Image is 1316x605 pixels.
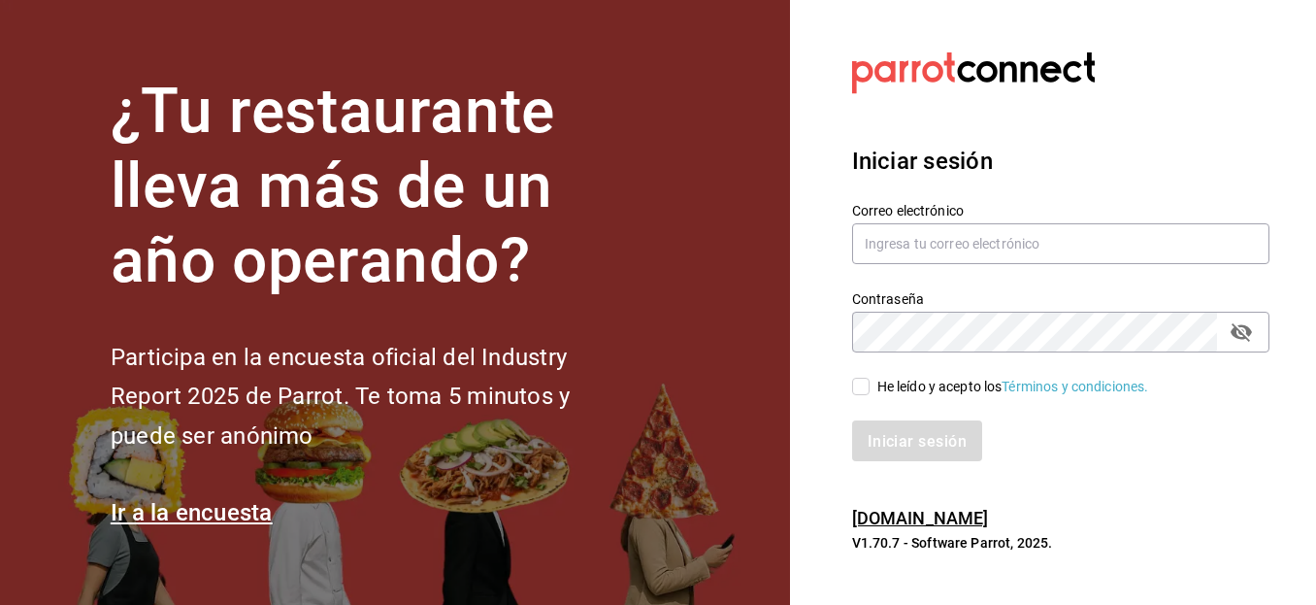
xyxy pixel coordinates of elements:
font: Correo electrónico [852,203,964,218]
font: Iniciar sesión [852,148,993,175]
input: Ingresa tu correo electrónico [852,223,1269,264]
a: Ir a la encuesta [111,499,273,526]
font: ¿Tu restaurante lleva más de un año operando? [111,75,555,297]
font: He leído y acepto los [877,379,1003,394]
font: Contraseña [852,291,924,307]
button: campo de contraseña [1225,316,1258,349]
a: Términos y condiciones. [1002,379,1148,394]
font: V1.70.7 - Software Parrot, 2025. [852,535,1053,551]
font: Participa en la encuesta oficial del Industry Report 2025 de Parrot. Te toma 5 minutos y puede se... [111,344,570,451]
a: [DOMAIN_NAME] [852,508,989,528]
